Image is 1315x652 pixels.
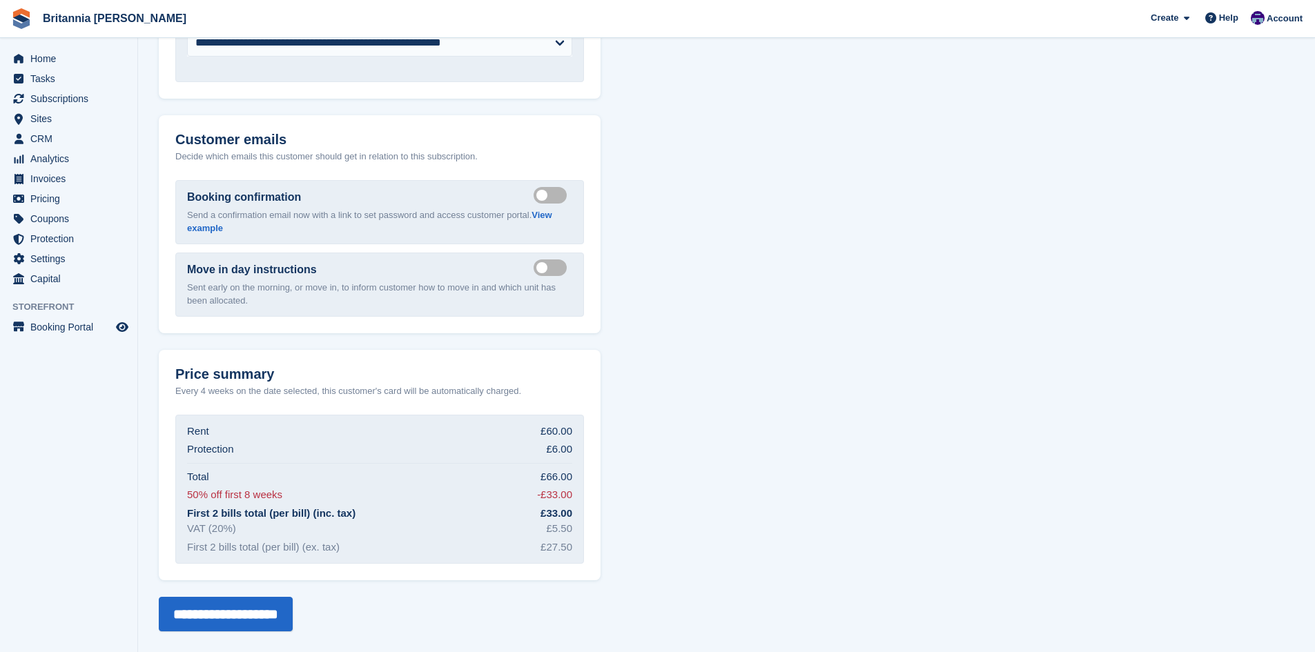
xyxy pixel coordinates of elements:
[7,229,130,248] a: menu
[7,89,130,108] a: menu
[537,487,572,503] div: -£33.00
[30,129,113,148] span: CRM
[30,269,113,288] span: Capital
[11,8,32,29] img: stora-icon-8386f47178a22dfd0bd8f6a31ec36ba5ce8667c1dd55bd0f319d3a0aa187defe.svg
[540,469,572,485] div: £66.00
[30,149,113,168] span: Analytics
[7,317,130,337] a: menu
[7,129,130,148] a: menu
[30,209,113,228] span: Coupons
[30,229,113,248] span: Protection
[1219,11,1238,25] span: Help
[30,249,113,268] span: Settings
[187,521,236,537] div: VAT (20%)
[187,442,234,457] div: Protection
[30,49,113,68] span: Home
[175,366,584,382] h2: Price summary
[7,189,130,208] a: menu
[7,209,130,228] a: menu
[12,300,137,314] span: Storefront
[187,469,209,485] div: Total
[30,109,113,128] span: Sites
[30,189,113,208] span: Pricing
[114,319,130,335] a: Preview store
[546,521,572,537] div: £5.50
[187,424,209,439] div: Rent
[30,69,113,88] span: Tasks
[30,317,113,337] span: Booking Portal
[37,7,192,30] a: Britannia [PERSON_NAME]
[7,249,130,268] a: menu
[187,210,552,234] a: View example
[187,261,317,278] label: Move in day instructions
[7,109,130,128] a: menu
[187,281,572,308] p: Sent early on the morning, or move in, to inform customer how to move in and which unit has been ...
[540,506,572,522] div: £33.00
[187,208,572,235] p: Send a confirmation email now with a link to set password and access customer portal.
[7,169,130,188] a: menu
[546,442,572,457] div: £6.00
[534,267,572,269] label: Send move in day email
[187,540,340,555] div: First 2 bills total (per bill) (ex. tax)
[175,132,584,148] h2: Customer emails
[30,169,113,188] span: Invoices
[7,269,130,288] a: menu
[1251,11,1265,25] img: Cameron Ballard
[7,149,130,168] a: menu
[540,540,572,555] div: £27.50
[7,69,130,88] a: menu
[1267,12,1303,26] span: Account
[187,506,355,522] div: First 2 bills total (per bill) (inc. tax)
[187,487,282,503] div: 50% off first 8 weeks
[540,424,572,439] div: £60.00
[534,195,572,197] label: Send booking confirmation email
[30,89,113,108] span: Subscriptions
[175,150,584,164] p: Decide which emails this customer should get in relation to this subscription.
[175,384,521,398] p: Every 4 weeks on the date selected, this customer's card will be automatically charged.
[1151,11,1178,25] span: Create
[187,189,301,206] label: Booking confirmation
[7,49,130,68] a: menu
